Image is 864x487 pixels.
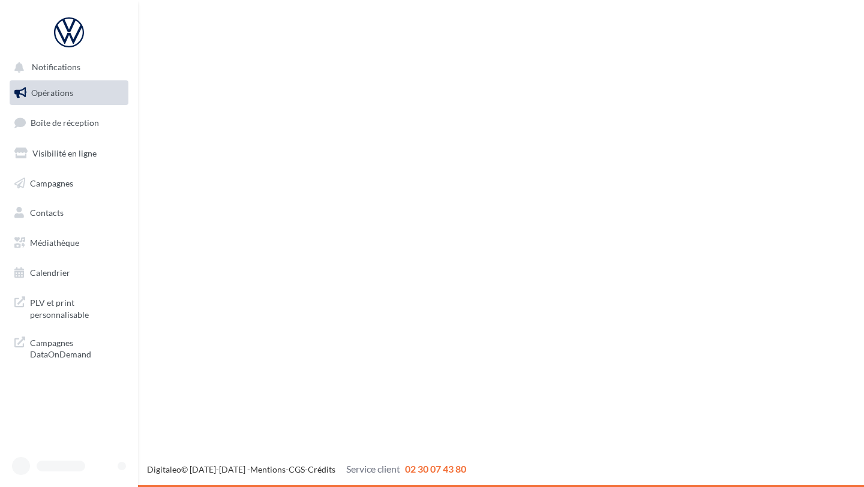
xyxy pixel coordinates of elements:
a: PLV et print personnalisable [7,290,131,325]
span: Campagnes DataOnDemand [30,335,124,360]
a: Visibilité en ligne [7,141,131,166]
span: Notifications [32,62,80,73]
span: Opérations [31,88,73,98]
a: Médiathèque [7,230,131,255]
span: Calendrier [30,267,70,278]
a: Mentions [250,464,286,474]
span: Visibilité en ligne [32,148,97,158]
a: Boîte de réception [7,110,131,136]
a: Campagnes [7,171,131,196]
a: Calendrier [7,260,131,285]
a: CGS [289,464,305,474]
span: Boîte de réception [31,118,99,128]
a: Digitaleo [147,464,181,474]
a: Crédits [308,464,335,474]
a: Contacts [7,200,131,226]
span: Service client [346,463,400,474]
span: Médiathèque [30,238,79,248]
span: PLV et print personnalisable [30,294,124,320]
a: Opérations [7,80,131,106]
span: 02 30 07 43 80 [405,463,466,474]
span: © [DATE]-[DATE] - - - [147,464,466,474]
a: Campagnes DataOnDemand [7,330,131,365]
span: Campagnes [30,178,73,188]
span: Contacts [30,208,64,218]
